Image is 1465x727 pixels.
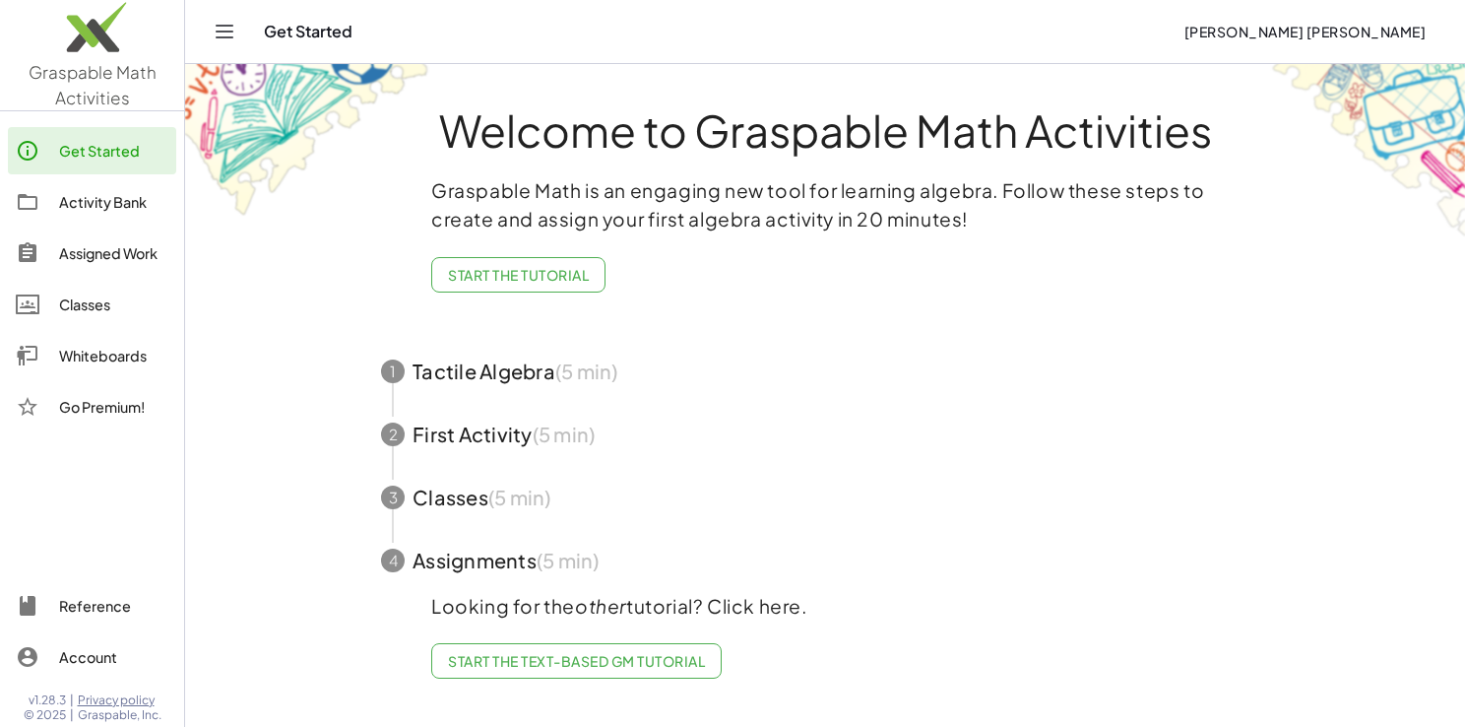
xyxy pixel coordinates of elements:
[8,633,176,681] a: Account
[59,241,168,265] div: Assigned Work
[357,529,1293,592] button: 4Assignments(5 min)
[70,693,74,708] span: |
[8,230,176,277] a: Assigned Work
[8,582,176,629] a: Reference
[381,486,405,509] div: 3
[345,107,1306,153] h1: Welcome to Graspable Math Activities
[24,707,66,723] span: © 2025
[448,652,705,670] span: Start the Text-based GM Tutorial
[59,293,168,316] div: Classes
[381,549,405,572] div: 4
[59,190,168,214] div: Activity Bank
[575,594,626,618] em: other
[431,257,605,293] button: Start the Tutorial
[78,693,161,708] a: Privacy policy
[431,176,1219,233] p: Graspable Math is an engaging new tool for learning algebra. Follow these steps to create and ass...
[431,643,722,679] a: Start the Text-based GM Tutorial
[357,466,1293,529] button: 3Classes(5 min)
[381,423,405,446] div: 2
[8,281,176,328] a: Classes
[59,139,168,163] div: Get Started
[59,594,168,618] div: Reference
[357,340,1293,403] button: 1Tactile Algebra(5 min)
[8,127,176,174] a: Get Started
[70,707,74,723] span: |
[1183,23,1426,40] span: [PERSON_NAME] [PERSON_NAME]
[59,344,168,367] div: Whiteboards
[29,693,66,708] span: v1.28.3
[8,332,176,379] a: Whiteboards
[59,395,168,419] div: Go Premium!
[357,403,1293,466] button: 2First Activity(5 min)
[8,178,176,226] a: Activity Bank
[1168,14,1441,49] button: [PERSON_NAME] [PERSON_NAME]
[209,16,240,47] button: Toggle navigation
[59,645,168,669] div: Account
[29,61,157,108] span: Graspable Math Activities
[78,707,161,723] span: Graspable, Inc.
[185,62,431,219] img: get-started-bg-ul-Ceg4j33I.png
[381,360,405,383] div: 1
[431,592,1219,621] p: Looking for the tutorial? Click here.
[448,266,589,284] span: Start the Tutorial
